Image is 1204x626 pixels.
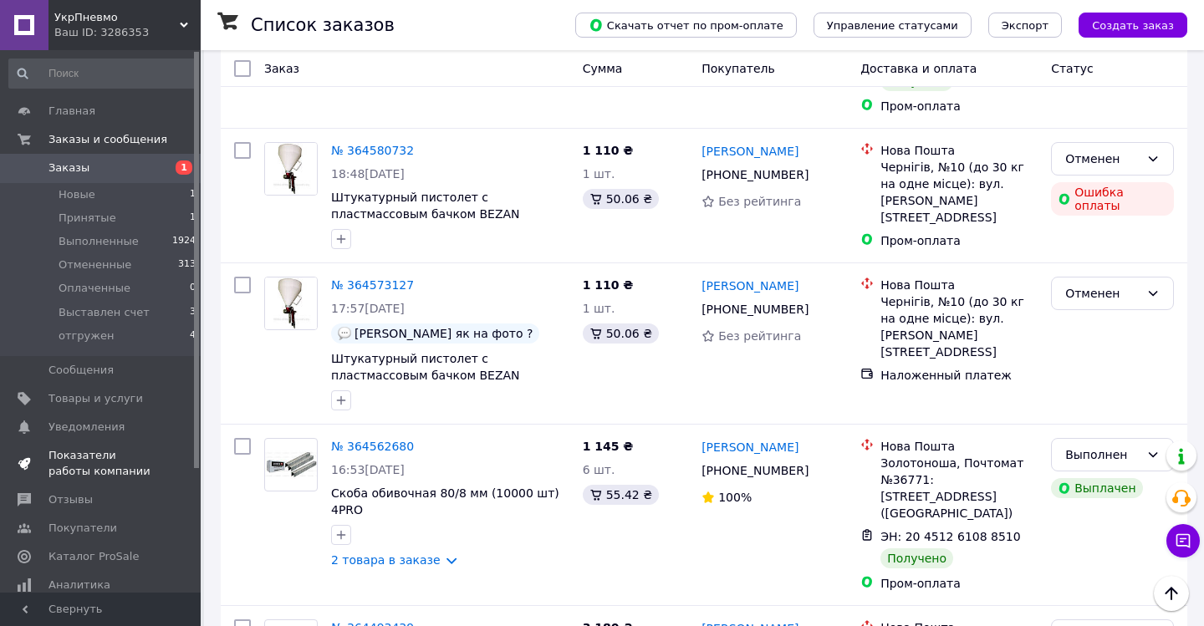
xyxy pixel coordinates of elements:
[190,305,196,320] span: 3
[48,363,114,378] span: Сообщения
[718,329,801,343] span: Без рейтинга
[701,277,798,294] a: [PERSON_NAME]
[265,143,317,195] img: Фото товару
[1051,478,1142,498] div: Выплачен
[190,281,196,296] span: 0
[190,328,196,344] span: 4
[331,278,414,292] a: № 364573127
[880,455,1038,522] div: Золотоноша, Почтомат №36771: [STREET_ADDRESS] ([GEOGRAPHIC_DATA])
[59,187,95,202] span: Новые
[48,160,89,176] span: Заказы
[48,492,93,507] span: Отзывы
[48,549,139,564] span: Каталог ProSale
[331,167,405,181] span: 18:48[DATE]
[48,104,95,119] span: Главная
[264,277,318,330] a: Фото товару
[880,438,1038,455] div: Нова Пошта
[583,463,615,476] span: 6 шт.
[583,440,634,453] span: 1 145 ₴
[264,62,299,75] span: Заказ
[59,234,139,249] span: Выполненные
[880,142,1038,159] div: Нова Пошта
[59,211,116,226] span: Принятые
[331,553,441,567] a: 2 товара в заказе
[48,132,167,147] span: Заказы и сообщения
[48,578,110,593] span: Аналитика
[264,438,318,491] a: Фото товару
[331,463,405,476] span: 16:53[DATE]
[59,257,131,272] span: Отмененные
[48,521,117,536] span: Покупатели
[331,486,559,517] a: Скоба обивочная 80/8 мм (10000 шт) 4PRO
[1065,445,1140,464] div: Выполнен
[718,195,801,208] span: Без рейтинга
[880,293,1038,360] div: Чернігів, №10 (до 30 кг на одне місце): вул. [PERSON_NAME][STREET_ADDRESS]
[48,420,125,435] span: Уведомления
[988,13,1062,38] button: Экспорт
[880,548,953,568] div: Получено
[331,191,520,221] a: Штукатурный пистолет с пластмассовым бачком BEZAN
[8,59,197,89] input: Поиск
[583,302,615,315] span: 1 шт.
[264,142,318,196] a: Фото товару
[1065,150,1140,168] div: Отменен
[48,448,155,478] span: Показатели работы компании
[880,98,1038,115] div: Пром-оплата
[331,352,520,382] a: Штукатурный пистолет с пластмассовым бачком BEZAN
[190,187,196,202] span: 1
[880,530,1021,543] span: ЭН: 20 4512 6108 8510
[54,25,201,40] div: Ваш ID: 3286353
[880,367,1038,384] div: Наложенный платеж
[331,302,405,315] span: 17:57[DATE]
[54,10,180,25] span: УкрПневмо
[701,143,798,160] a: [PERSON_NAME]
[701,62,775,75] span: Покупатель
[178,257,196,272] span: 313
[1092,19,1174,32] span: Создать заказ
[860,62,977,75] span: Доставка и оплата
[880,159,1038,226] div: Чернігів, №10 (до 30 кг на одне місце): вул. [PERSON_NAME][STREET_ADDRESS]
[698,298,812,321] div: [PHONE_NUMBER]
[1051,182,1174,216] div: Ошибка оплаты
[583,144,634,157] span: 1 110 ₴
[59,281,130,296] span: Оплаченные
[718,491,752,504] span: 100%
[880,232,1038,249] div: Пром-оплата
[190,211,196,226] span: 1
[1062,18,1187,31] a: Создать заказ
[1051,62,1094,75] span: Статус
[48,391,143,406] span: Товары и услуги
[265,277,317,329] img: Фото товару
[338,327,351,340] img: :speech_balloon:
[59,305,150,320] span: Выставлен счет
[1154,576,1189,611] button: Наверх
[701,439,798,456] a: [PERSON_NAME]
[1065,284,1140,303] div: Отменен
[698,459,812,482] div: [PHONE_NUMBER]
[59,328,115,344] span: отгружен
[827,19,958,32] span: Управление статусами
[251,15,395,35] h1: Список заказов
[583,189,659,209] div: 50.06 ₴
[331,440,414,453] a: № 364562680
[814,13,972,38] button: Управление статусами
[575,13,797,38] button: Скачать отчет по пром-оплате
[583,62,623,75] span: Сумма
[583,485,659,505] div: 55.42 ₴
[589,18,783,33] span: Скачать отчет по пром-оплате
[1079,13,1187,38] button: Создать заказ
[1166,524,1200,557] button: Чат с покупателем
[583,278,634,292] span: 1 110 ₴
[331,144,414,157] a: № 364580732
[880,277,1038,293] div: Нова Пошта
[265,450,317,479] img: Фото товару
[355,327,533,340] span: [PERSON_NAME] як на фото ?
[176,160,192,175] span: 1
[1002,19,1048,32] span: Экспорт
[698,163,812,186] div: [PHONE_NUMBER]
[172,234,196,249] span: 1924
[880,575,1038,592] div: Пром-оплата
